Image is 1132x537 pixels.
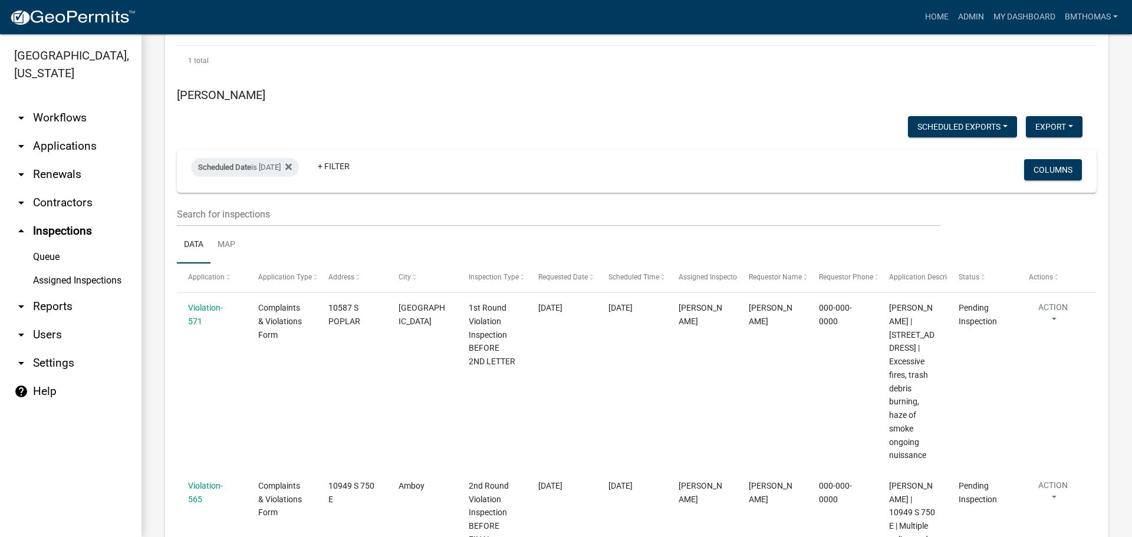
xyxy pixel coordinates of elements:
span: Complaints & Violations Form [258,303,302,340]
button: Export [1026,116,1082,137]
i: arrow_drop_up [14,224,28,238]
a: Violation-571 [188,303,223,326]
datatable-header-cell: Application Description [877,263,947,292]
span: 000-000-0000 [819,481,852,504]
datatable-header-cell: Assigned Inspector [667,263,738,292]
a: Violation-565 [188,481,223,504]
datatable-header-cell: Status [947,263,1018,292]
span: 10/10/2025 [538,481,562,490]
button: Action [1029,479,1077,509]
a: Home [920,6,953,28]
div: is [DATE] [191,158,299,177]
datatable-header-cell: Application [177,263,247,292]
span: Joan Lavengood [749,481,792,504]
i: arrow_drop_down [14,167,28,182]
span: Pending Inspection [959,303,997,326]
a: My Dashboard [989,6,1060,28]
datatable-header-cell: Application Type [247,263,317,292]
i: arrow_drop_down [14,111,28,125]
datatable-header-cell: Scheduled Time [597,263,667,292]
span: Address [328,273,354,281]
i: arrow_drop_down [14,356,28,370]
span: Application Type [258,273,312,281]
span: Amboy [399,481,424,490]
span: Brooklyn Thomas [679,303,722,326]
span: Requested Date [538,273,588,281]
span: Application Description [889,273,963,281]
div: 1 total [177,46,1097,75]
span: City [399,273,411,281]
span: 10/10/2025 [538,303,562,312]
a: bmthomas [1060,6,1123,28]
div: [DATE] [608,479,656,493]
span: Actions [1029,273,1053,281]
i: arrow_drop_down [14,328,28,342]
button: Scheduled Exports [908,116,1017,137]
span: Status [959,273,979,281]
i: arrow_drop_down [14,299,28,314]
span: Requestor Name [749,273,802,281]
span: Application [188,273,225,281]
datatable-header-cell: City [387,263,458,292]
datatable-header-cell: Address [317,263,387,292]
datatable-header-cell: Inspection Type [457,263,527,292]
button: Columns [1024,159,1082,180]
i: help [14,384,28,398]
span: Scheduled Time [608,273,659,281]
i: arrow_drop_down [14,139,28,153]
button: Action [1029,301,1077,331]
span: 000-000-0000 [819,303,852,326]
span: MIAMI [399,303,445,326]
a: Data [177,226,210,264]
span: 1st Round Violation Inspection BEFORE 2ND LETTER [469,303,515,366]
a: Map [210,226,242,264]
datatable-header-cell: Requestor Name [738,263,808,292]
span: Brooklyn Thomas [679,481,722,504]
datatable-header-cell: Requestor Phone [808,263,878,292]
span: Linda Evans [749,303,792,326]
a: Admin [953,6,989,28]
span: 10587 S POPLAR [328,303,360,326]
datatable-header-cell: Requested Date [527,263,597,292]
span: Assigned Inspector [679,273,739,281]
div: [DATE] [608,301,656,315]
span: Scheduled Date [198,163,251,172]
datatable-header-cell: Actions [1018,263,1088,292]
span: Complaints & Violations Form [258,481,302,518]
h5: [PERSON_NAME] [177,88,1097,102]
span: Pending Inspection [959,481,997,504]
a: + Filter [308,156,359,177]
span: Evans, Linda | 10587 S POPLAR MIAMI, IN | Excessive fires, trash debris burning, haze of smoke on... [889,303,934,460]
span: Inspection Type [469,273,519,281]
span: Requestor Phone [819,273,873,281]
input: Search for inspections [177,202,940,226]
i: arrow_drop_down [14,196,28,210]
span: 10949 S 750 E [328,481,374,504]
